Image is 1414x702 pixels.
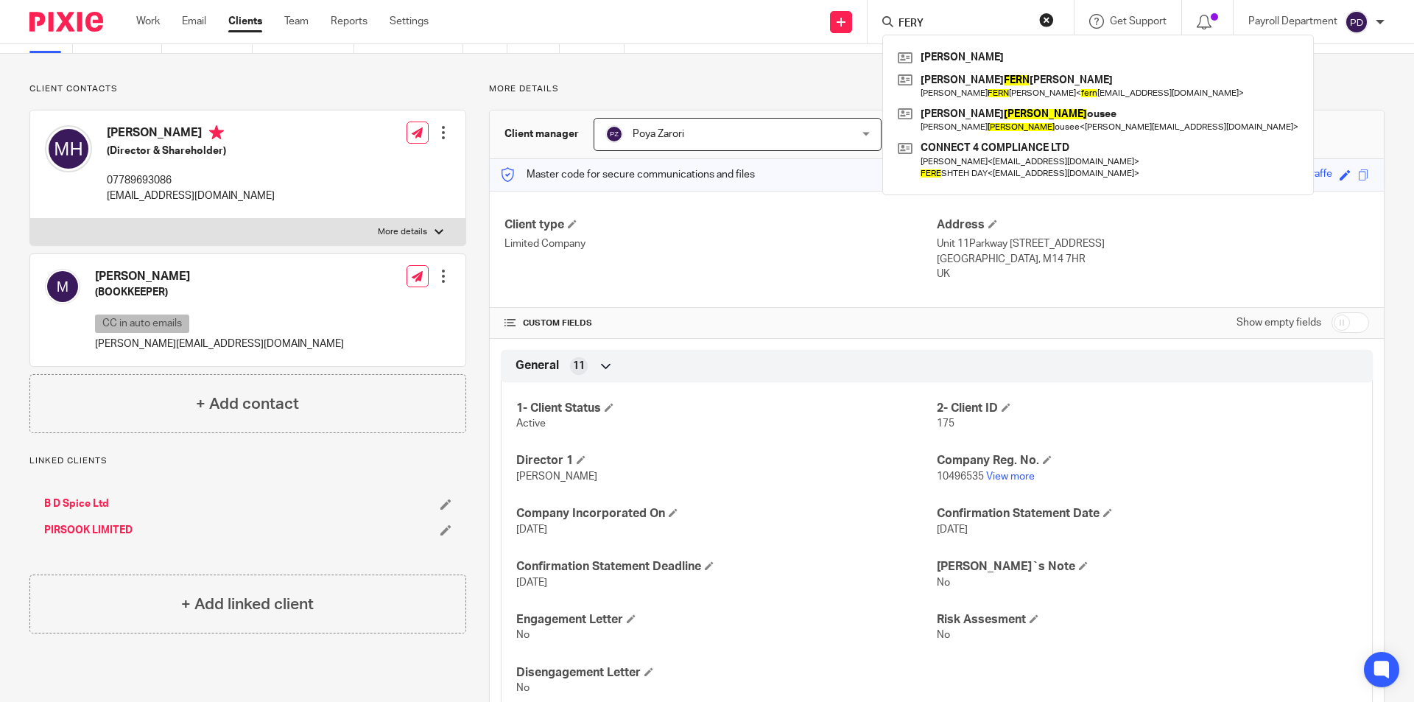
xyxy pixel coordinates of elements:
h4: 1- Client Status [516,401,937,416]
input: Search [897,18,1030,31]
h4: Confirmation Statement Deadline [516,559,937,575]
img: Pixie [29,12,103,32]
span: 175 [937,418,954,429]
p: Limited Company [504,236,937,251]
a: Email [182,14,206,29]
a: Reports [331,14,367,29]
span: [DATE] [937,524,968,535]
label: Show empty fields [1237,315,1321,330]
span: Get Support [1110,16,1167,27]
h4: Engagement Letter [516,612,937,628]
h4: [PERSON_NAME] [95,269,344,284]
p: Unit 11Parkway [STREET_ADDRESS] [937,236,1369,251]
h4: Confirmation Statement Date [937,506,1357,522]
a: Settings [390,14,429,29]
h4: Client type [504,217,937,233]
p: [GEOGRAPHIC_DATA], M14 7HR [937,252,1369,267]
p: [PERSON_NAME][EMAIL_ADDRESS][DOMAIN_NAME] [95,337,344,351]
img: svg%3E [605,125,623,143]
h4: + Add contact [196,393,299,415]
span: General [516,358,559,373]
span: Poya Zarori [633,129,684,139]
h5: (BOOKKEEPER) [95,285,344,300]
h4: Company Incorporated On [516,506,937,522]
p: Client contacts [29,83,466,95]
h5: (Director & Shareholder) [107,144,275,158]
h4: Address [937,217,1369,233]
p: [EMAIL_ADDRESS][DOMAIN_NAME] [107,189,275,203]
h4: Director 1 [516,453,937,468]
span: No [937,630,950,640]
span: [DATE] [516,524,547,535]
h4: CUSTOM FIELDS [504,317,937,329]
p: UK [937,267,1369,281]
span: No [937,578,950,588]
span: No [516,630,530,640]
span: 10496535 [937,471,984,482]
h4: [PERSON_NAME]`s Note [937,559,1357,575]
a: Team [284,14,309,29]
p: 07789693086 [107,173,275,188]
i: Primary [209,125,224,140]
h4: Risk Assesment [937,612,1357,628]
h4: + Add linked client [181,593,314,616]
img: svg%3E [45,269,80,304]
img: svg%3E [45,125,92,172]
h4: Disengagement Letter [516,665,937,681]
button: Clear [1039,13,1054,27]
h4: Company Reg. No. [937,453,1357,468]
a: B D Spice Ltd [44,496,109,511]
p: CC in auto emails [95,315,189,333]
a: Work [136,14,160,29]
h3: Client manager [504,127,579,141]
span: No [516,683,530,693]
span: [DATE] [516,578,547,588]
a: PIRSOOK LIMITED [44,523,133,538]
p: Payroll Department [1248,14,1337,29]
p: Linked clients [29,455,466,467]
p: More details [489,83,1385,95]
p: More details [378,226,427,238]
h4: 2- Client ID [937,401,1357,416]
p: Master code for secure communications and files [501,167,755,182]
span: [PERSON_NAME] [516,471,597,482]
span: Active [516,418,546,429]
h4: [PERSON_NAME] [107,125,275,144]
span: 11 [573,359,585,373]
img: svg%3E [1345,10,1368,34]
a: View more [986,471,1035,482]
a: Clients [228,14,262,29]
